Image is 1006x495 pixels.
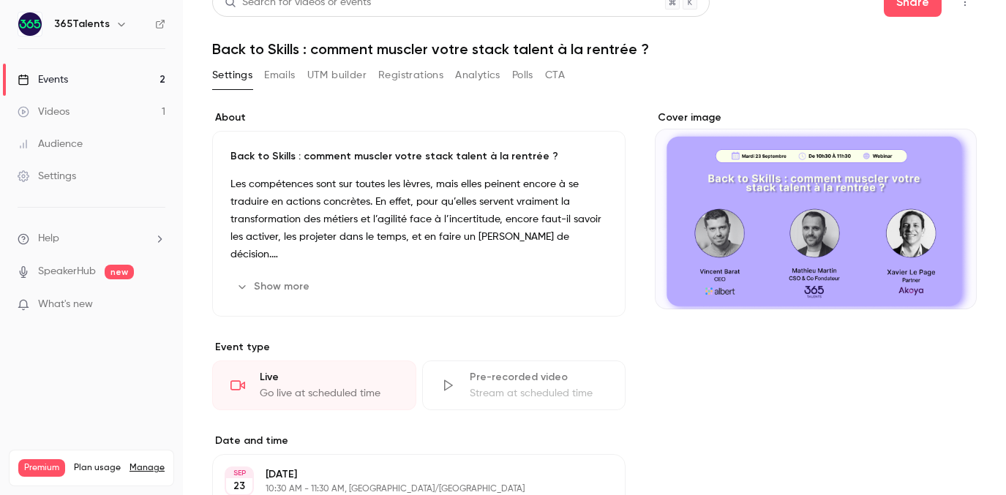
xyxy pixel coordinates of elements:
p: 23 [233,479,245,494]
span: Plan usage [74,462,121,474]
div: LiveGo live at scheduled time [212,360,416,410]
p: Event type [212,340,626,355]
p: 10:30 AM - 11:30 AM, [GEOGRAPHIC_DATA]/[GEOGRAPHIC_DATA] [266,483,548,495]
div: SEP [226,468,252,478]
button: Polls [512,64,533,87]
div: Pre-recorded video [470,370,608,385]
button: Analytics [455,64,500,87]
span: What's new [38,297,93,312]
div: Stream at scheduled time [470,386,608,401]
button: UTM builder [307,64,367,87]
p: [DATE] [266,467,548,482]
div: Videos [18,105,70,119]
span: Help [38,231,59,246]
span: Premium [18,459,65,477]
p: Les compétences sont sur toutes les lèvres, mais elles peinent encore à se traduire en actions co... [230,175,607,263]
div: Pre-recorded videoStream at scheduled time [422,360,626,410]
div: Go live at scheduled time [260,386,398,401]
div: Events [18,72,68,87]
h1: Back to Skills : comment muscler votre stack talent à la rentrée ? [212,40,977,58]
label: Date and time [212,434,626,448]
button: CTA [545,64,565,87]
span: new [105,265,134,279]
label: About [212,110,626,125]
div: Settings [18,169,76,184]
section: Cover image [655,110,977,309]
button: Settings [212,64,252,87]
a: Manage [129,462,165,474]
li: help-dropdown-opener [18,231,165,246]
label: Cover image [655,110,977,125]
div: Audience [18,137,83,151]
p: Back to Skills : comment muscler votre stack talent à la rentrée ? [230,149,607,164]
iframe: Noticeable Trigger [148,298,165,311]
button: Show more [230,275,318,298]
div: Live [260,370,398,385]
button: Emails [264,64,295,87]
a: SpeakerHub [38,264,96,279]
img: 365Talents [18,12,42,36]
h6: 365Talents [54,17,110,31]
button: Registrations [378,64,443,87]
